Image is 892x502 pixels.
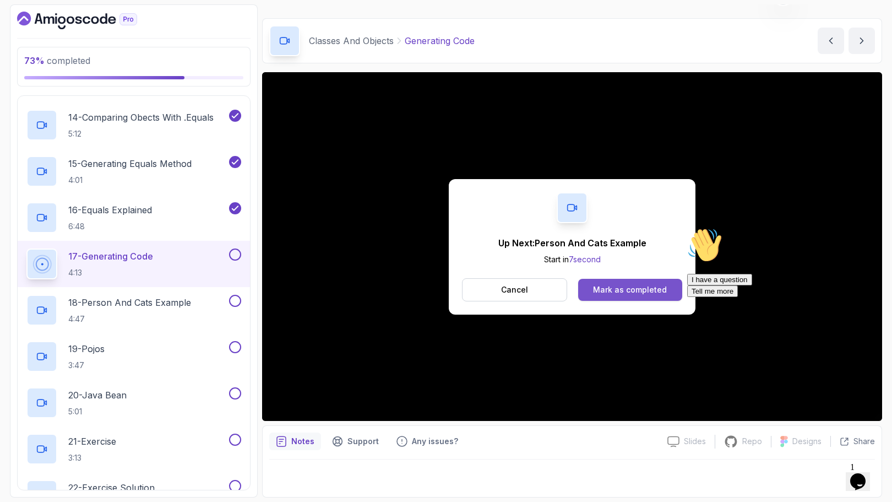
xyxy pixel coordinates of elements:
p: 20 - Java Bean [68,388,127,402]
p: 5:01 [68,406,127,417]
p: 18 - Person And Cats Example [68,296,191,309]
button: Tell me more [4,62,55,74]
p: Any issues? [412,436,458,447]
p: 19 - Pojos [68,342,105,355]
p: 3:13 [68,452,116,463]
p: Classes And Objects [309,34,394,47]
button: 14-Comparing Obects With .Equals5:12 [26,110,241,141]
p: Generating Code [405,34,475,47]
p: 4:13 [68,267,153,278]
span: 73 % [24,55,45,66]
div: 👋Hi! How can we help?I have a questionTell me more [4,4,203,74]
span: 7 second [569,255,601,264]
button: 16-Equals Explained6:48 [26,202,241,233]
iframe: chat widget [846,458,881,491]
span: Hi! How can we help? [4,33,109,41]
p: Support [347,436,379,447]
button: next content [849,28,875,54]
p: 16 - Equals Explained [68,203,152,217]
button: 15-Generating Equals Method4:01 [26,156,241,187]
p: Start in [498,254,646,265]
button: Cancel [462,278,567,301]
button: 21-Exercise3:13 [26,434,241,465]
iframe: 16 - Generating Code [262,72,882,421]
p: Notes [291,436,314,447]
button: 20-Java Bean5:01 [26,387,241,418]
p: 22 - Exercise Solution [68,481,155,494]
p: 14 - Comparing Obects With .Equals [68,111,214,124]
button: Support button [325,433,385,450]
p: Up Next: Person And Cats Example [498,236,646,250]
p: Cancel [501,284,528,295]
p: 5:12 [68,128,214,139]
button: 18-Person And Cats Example4:47 [26,295,241,326]
button: Feedback button [390,433,465,450]
p: 4:01 [68,175,192,186]
button: notes button [269,433,321,450]
button: previous content [818,28,844,54]
p: 15 - Generating Equals Method [68,157,192,170]
button: 19-Pojos3:47 [26,341,241,372]
button: Mark as completed [578,279,682,301]
p: 3:47 [68,360,105,371]
img: :wave: [4,4,40,40]
iframe: chat widget [683,223,881,452]
button: I have a question [4,51,69,62]
div: Mark as completed [593,284,667,295]
p: 4:47 [68,314,191,325]
a: Dashboard [17,12,162,29]
span: completed [24,55,90,66]
p: 6:48 [68,221,152,232]
p: 17 - Generating Code [68,250,153,263]
p: 21 - Exercise [68,435,116,448]
button: 17-Generating Code4:13 [26,249,241,279]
